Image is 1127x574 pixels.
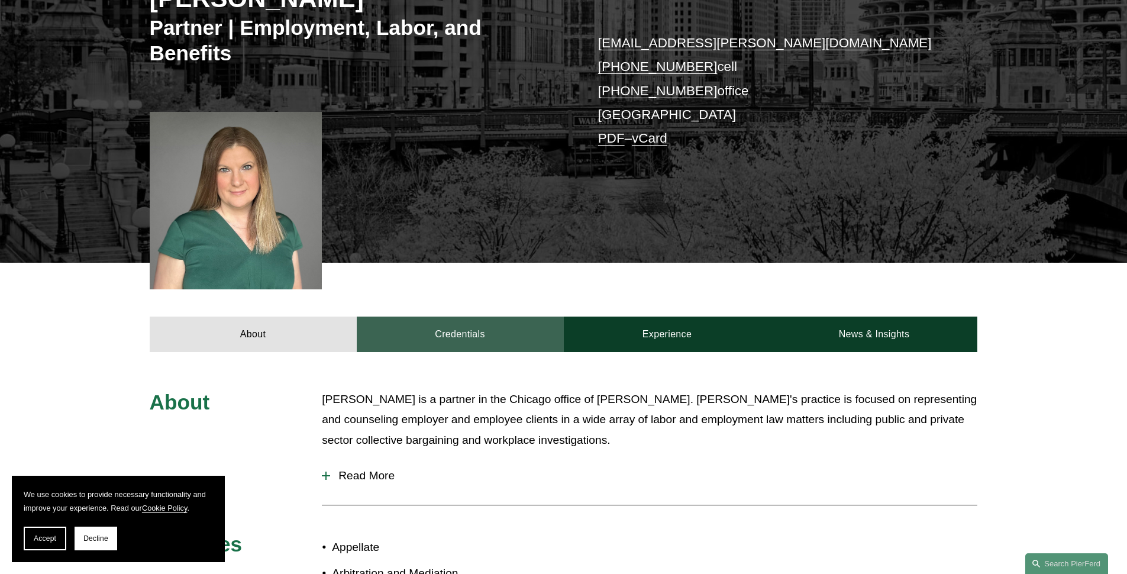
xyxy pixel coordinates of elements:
[75,527,117,550] button: Decline
[142,504,188,512] a: Cookie Policy
[322,460,977,491] button: Read More
[357,317,564,352] a: Credentials
[598,31,943,151] p: cell office [GEOGRAPHIC_DATA] –
[12,476,225,562] section: Cookie banner
[598,36,932,50] a: [EMAIL_ADDRESS][PERSON_NAME][DOMAIN_NAME]
[150,391,210,414] span: About
[632,131,667,146] a: vCard
[330,469,977,482] span: Read More
[83,534,108,543] span: Decline
[24,488,213,515] p: We use cookies to provide necessary functionality and improve your experience. Read our .
[150,317,357,352] a: About
[24,527,66,550] button: Accept
[564,317,771,352] a: Experience
[150,15,564,66] h3: Partner | Employment, Labor, and Benefits
[598,83,718,98] a: [PHONE_NUMBER]
[1025,553,1108,574] a: Search this site
[34,534,56,543] span: Accept
[770,317,977,352] a: News & Insights
[322,389,977,451] p: [PERSON_NAME] is a partner in the Chicago office of [PERSON_NAME]. [PERSON_NAME]'s practice is fo...
[332,537,563,558] p: Appellate
[598,59,718,74] a: [PHONE_NUMBER]
[598,131,625,146] a: PDF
